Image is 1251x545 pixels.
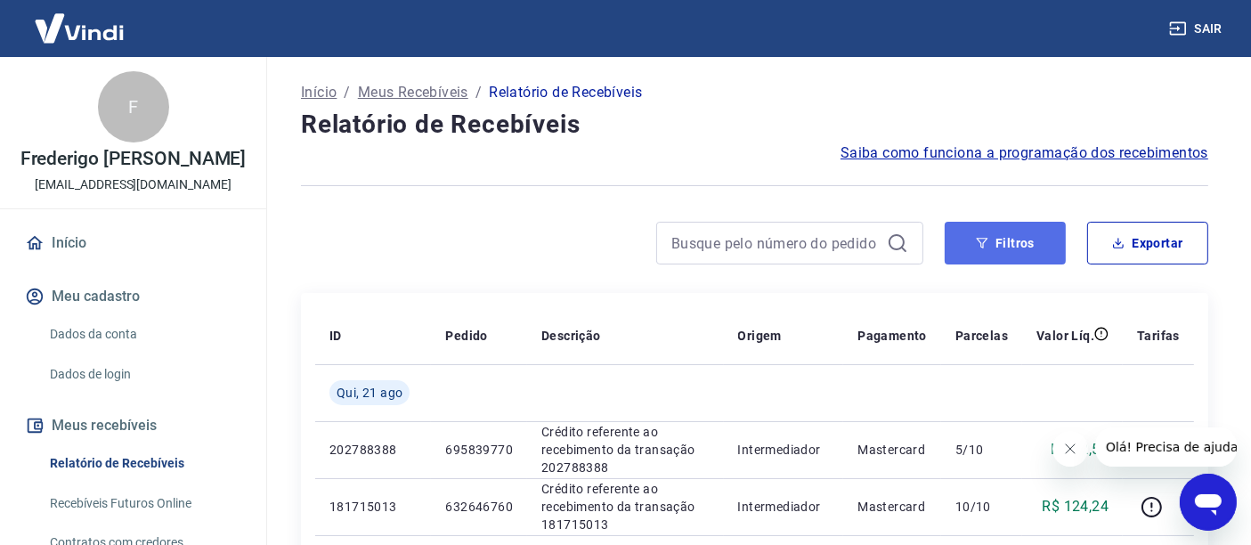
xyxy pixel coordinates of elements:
p: Crédito referente ao recebimento da transação 181715013 [541,480,710,533]
p: Relatório de Recebíveis [489,82,642,103]
p: Descrição [541,327,601,345]
p: Intermediador [738,441,830,459]
p: Pagamento [857,327,927,345]
p: R$ 124,24 [1043,496,1109,517]
iframe: Fechar mensagem [1052,431,1088,467]
p: / [475,82,482,103]
p: Valor Líq. [1036,327,1094,345]
button: Meu cadastro [21,277,245,316]
button: Meus recebíveis [21,406,245,445]
p: Parcelas [955,327,1008,345]
p: Pedido [445,327,487,345]
div: F [98,71,169,142]
button: Sair [1166,12,1230,45]
p: 181715013 [329,498,417,516]
a: Início [21,224,245,263]
p: Mastercard [857,441,927,459]
p: Origem [738,327,782,345]
a: Meus Recebíveis [358,82,468,103]
iframe: Botão para abrir a janela de mensagens [1180,474,1237,531]
img: Vindi [21,1,137,55]
p: Frederigo [PERSON_NAME] [20,150,247,168]
p: Tarifas [1137,327,1180,345]
a: Relatório de Recebíveis [43,445,245,482]
p: 202788388 [329,441,417,459]
span: Qui, 21 ago [337,384,402,402]
p: R$ 62,55 [1051,439,1109,460]
button: Filtros [945,222,1066,264]
button: Exportar [1087,222,1208,264]
p: Crédito referente ao recebimento da transação 202788388 [541,423,710,476]
p: [EMAIL_ADDRESS][DOMAIN_NAME] [35,175,232,194]
a: Recebíveis Futuros Online [43,485,245,522]
input: Busque pelo número do pedido [671,230,880,256]
p: 10/10 [955,498,1008,516]
h4: Relatório de Recebíveis [301,107,1208,142]
a: Dados de login [43,356,245,393]
p: / [344,82,350,103]
p: Mastercard [857,498,927,516]
p: ID [329,327,342,345]
iframe: Mensagem da empresa [1095,427,1237,467]
a: Dados da conta [43,316,245,353]
p: Intermediador [738,498,830,516]
p: 632646760 [445,498,513,516]
p: 695839770 [445,441,513,459]
p: 5/10 [955,441,1008,459]
a: Saiba como funciona a programação dos recebimentos [841,142,1208,164]
a: Início [301,82,337,103]
span: Olá! Precisa de ajuda? [11,12,150,27]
